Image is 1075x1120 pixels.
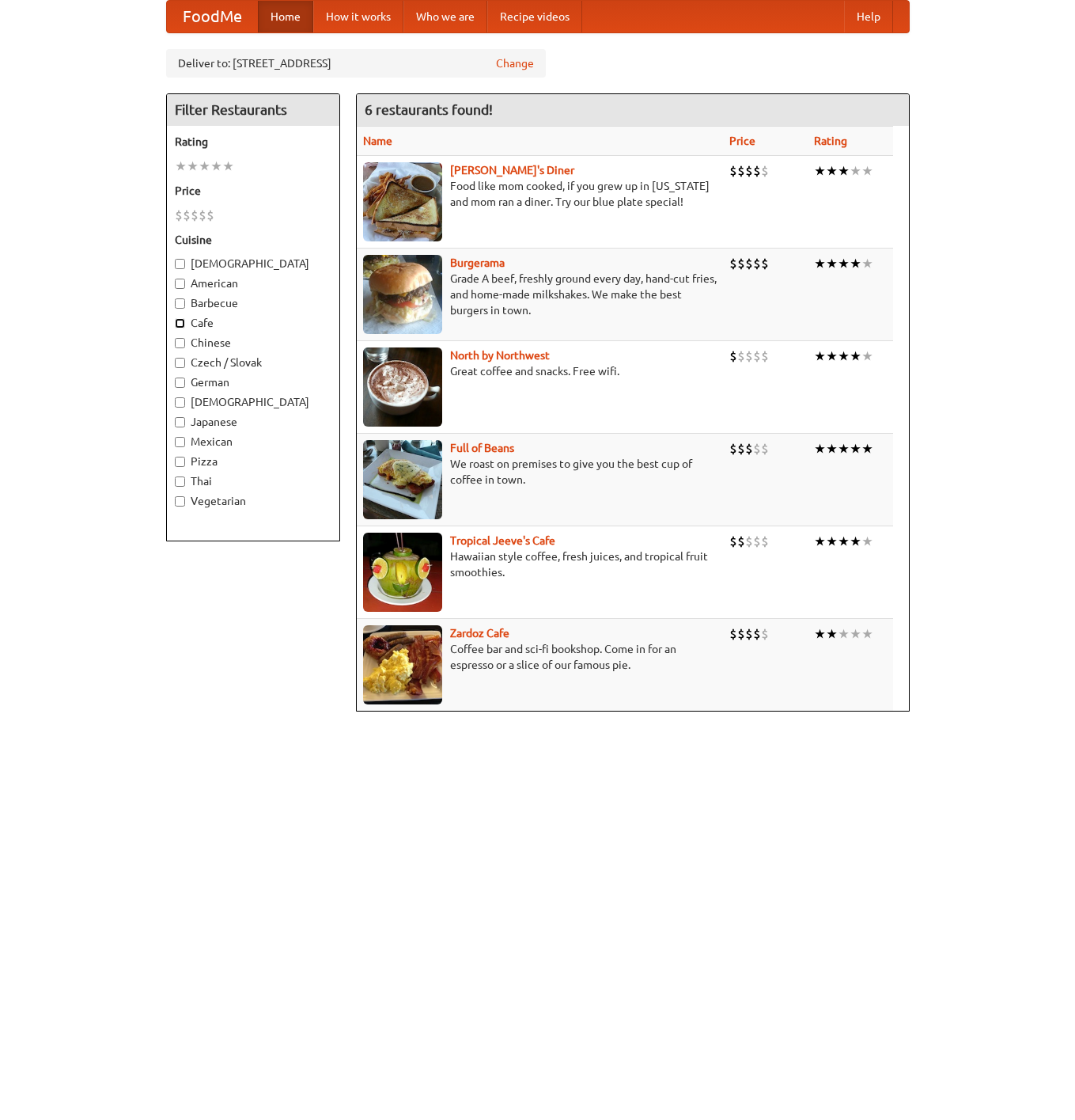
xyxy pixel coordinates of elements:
[729,255,737,272] li: $
[175,493,331,509] label: Vegetarian
[363,456,717,488] p: We roast on premises to give you the best cup of coffee in town.
[487,1,582,32] a: Recipe videos
[363,641,717,673] p: Coffee bar and sci-fi bookshop. Come in for an espresso or a slice of our famous pie.
[167,94,339,126] h4: Filter Restaurants
[814,347,826,365] li: ★
[175,318,185,328] input: Cafe
[745,440,753,457] li: $
[826,440,838,457] li: ★
[861,440,873,457] li: ★
[363,625,442,704] img: zardoz.jpg
[761,255,769,272] li: $
[450,349,550,362] b: North by Northwest
[363,255,442,334] img: burgerama.jpg
[175,338,185,348] input: Chinese
[737,347,745,365] li: $
[175,414,331,430] label: Japanese
[861,347,873,365] li: ★
[814,440,826,457] li: ★
[745,533,753,550] li: $
[363,347,442,427] img: north.jpg
[175,315,331,331] label: Cafe
[199,158,210,175] li: ★
[737,162,745,180] li: $
[838,162,850,180] li: ★
[850,625,861,643] li: ★
[814,162,826,180] li: ★
[175,394,331,410] label: [DEMOGRAPHIC_DATA]
[850,255,861,272] li: ★
[199,207,206,224] li: $
[761,440,769,457] li: $
[175,207,183,224] li: $
[210,158,222,175] li: ★
[826,625,838,643] li: ★
[450,164,574,177] b: [PERSON_NAME]'s Diner
[175,256,331,271] label: [DEMOGRAPHIC_DATA]
[175,298,185,309] input: Barbecue
[850,162,861,180] li: ★
[175,374,331,390] label: German
[737,440,745,457] li: $
[826,533,838,550] li: ★
[222,158,234,175] li: ★
[363,533,442,612] img: jeeves.jpg
[729,440,737,457] li: $
[363,440,442,519] img: beans.jpg
[838,533,850,550] li: ★
[753,255,761,272] li: $
[175,335,331,351] label: Chinese
[861,162,873,180] li: ★
[753,440,761,457] li: $
[365,102,493,117] ng-pluralize: 6 restaurants found!
[450,442,514,454] b: Full of Beans
[729,162,737,180] li: $
[826,162,838,180] li: ★
[175,279,185,289] input: American
[175,473,331,489] label: Thai
[838,255,850,272] li: ★
[838,625,850,643] li: ★
[861,625,873,643] li: ★
[175,476,185,487] input: Thai
[363,135,392,147] a: Name
[363,549,717,580] p: Hawaiian style coffee, fresh juices, and tropical fruit smoothies.
[745,162,753,180] li: $
[814,533,826,550] li: ★
[363,178,717,210] p: Food like mom cooked, if you grew up in [US_STATE] and mom ran a diner. Try our blue plate special!
[496,55,534,71] a: Change
[191,207,199,224] li: $
[363,363,717,379] p: Great coffee and snacks. Free wifi.
[844,1,893,32] a: Help
[175,417,185,427] input: Japanese
[450,627,509,640] b: Zardoz Cafe
[850,533,861,550] li: ★
[838,347,850,365] li: ★
[729,533,737,550] li: $
[363,162,442,241] img: sallys.jpg
[450,256,505,269] a: Burgerama
[861,255,873,272] li: ★
[175,437,185,447] input: Mexican
[761,625,769,643] li: $
[175,183,331,199] h5: Price
[175,457,185,467] input: Pizza
[166,49,546,78] div: Deliver to: [STREET_ADDRESS]
[175,158,187,175] li: ★
[175,134,331,150] h5: Rating
[183,207,191,224] li: $
[313,1,403,32] a: How it works
[206,207,214,224] li: $
[826,255,838,272] li: ★
[814,135,847,147] a: Rating
[861,533,873,550] li: ★
[450,534,555,547] a: Tropical Jeeve's Cafe
[737,533,745,550] li: $
[737,255,745,272] li: $
[175,232,331,248] h5: Cuisine
[175,295,331,311] label: Barbecue
[814,625,826,643] li: ★
[850,347,861,365] li: ★
[729,625,737,643] li: $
